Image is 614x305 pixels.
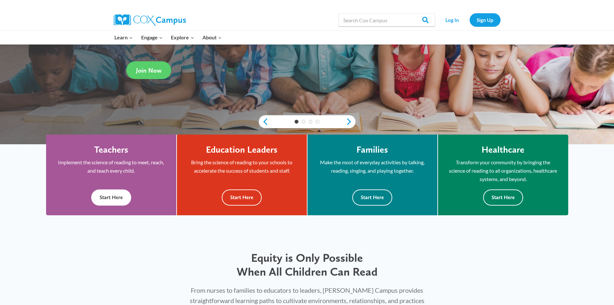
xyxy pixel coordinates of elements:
button: Child menu of About [198,31,226,44]
button: Start Here [352,189,392,205]
p: Implement the science of reading to meet, reach, and teach every child. [56,158,167,175]
button: Start Here [222,189,262,205]
a: 1 [295,120,298,124]
nav: Secondary Navigation [438,13,501,26]
a: 4 [316,120,319,124]
h4: Healthcare [482,144,524,155]
h4: Education Leaders [206,144,278,155]
a: Families Make the most of everyday activities by talking, reading, singing, and playing together.... [307,135,437,215]
a: Education Leaders Bring the science of reading to your schools to accelerate the success of stude... [177,135,307,215]
button: Child menu of Engage [137,31,167,44]
a: next [346,118,356,126]
span: Equity is Only Possible When All Children Can Read [237,251,378,279]
button: Child menu of Learn [111,31,137,44]
p: Make the most of everyday activities by talking, reading, singing, and playing together. [317,158,428,175]
button: Child menu of Explore [167,31,199,44]
a: 2 [302,120,306,124]
a: Join Now [126,61,171,79]
nav: Primary Navigation [111,31,226,44]
a: Sign Up [470,13,501,26]
button: Start Here [91,189,131,205]
div: content slider buttons [259,115,356,128]
a: 3 [309,120,313,124]
button: Start Here [483,189,523,205]
p: Transform your community by bringing the science of reading to all organizations, healthcare syst... [448,158,559,183]
a: Healthcare Transform your community by bringing the science of reading to all organizations, heal... [438,135,568,215]
img: Cox Campus [114,14,186,26]
input: Search Cox Campus [338,14,435,26]
h4: Families [356,144,388,155]
p: Bring the science of reading to your schools to accelerate the success of students and staff. [187,158,297,175]
span: Join Now [136,66,161,74]
a: previous [259,118,268,126]
h4: Teachers [94,144,128,155]
a: Log In [438,13,466,26]
a: Teachers Implement the science of reading to meet, reach, and teach every child. Start Here [46,135,176,215]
